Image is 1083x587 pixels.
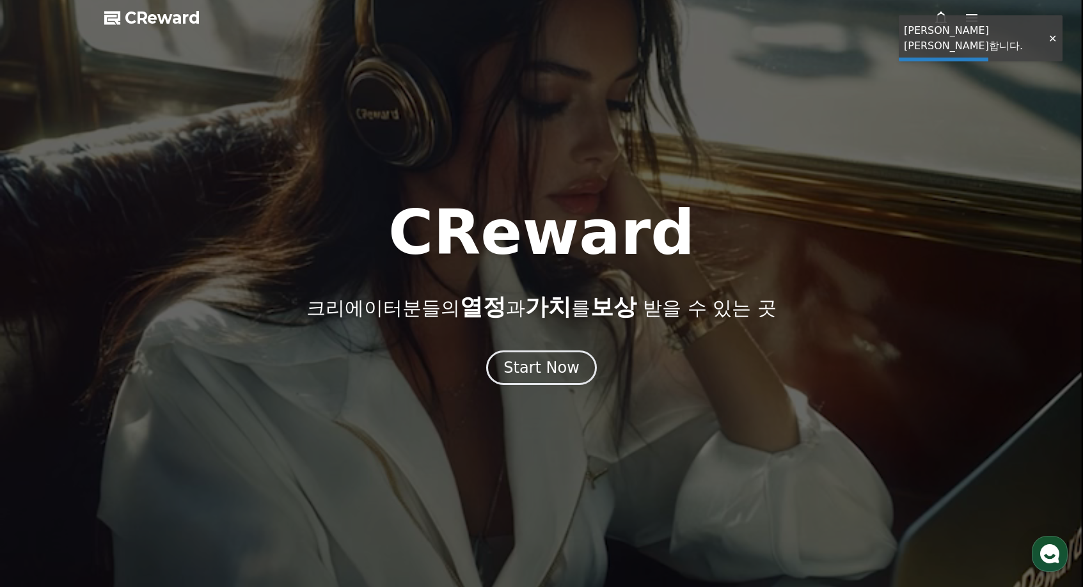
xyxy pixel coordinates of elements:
[306,294,776,320] p: 크리에이터분들의 과 를 받을 수 있는 곳
[388,202,695,263] h1: CReward
[125,8,200,28] span: CReward
[104,8,200,28] a: CReward
[486,363,597,375] a: Start Now
[503,357,580,378] div: Start Now
[460,293,506,320] span: 열정
[525,293,571,320] span: 가치
[590,293,636,320] span: 보상
[486,350,597,385] button: Start Now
